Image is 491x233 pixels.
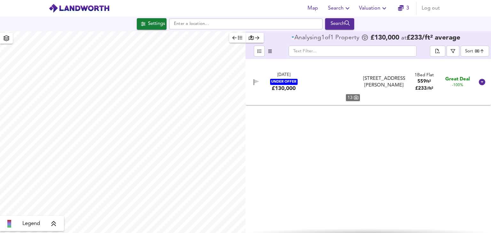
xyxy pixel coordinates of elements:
[325,2,354,15] button: Search
[356,2,391,15] button: Valuation
[305,4,320,13] span: Map
[401,35,407,41] span: at
[370,35,399,41] span: £ 130,000
[22,220,40,228] span: Legend
[148,20,165,28] div: Settings
[325,18,354,30] button: Search
[346,94,360,101] div: 13
[407,34,460,41] span: £ 233 / ft² average
[478,78,486,86] svg: Show Details
[452,83,463,88] span: -100%
[137,18,167,30] button: Settings
[398,4,409,13] a: 3
[302,2,323,15] button: Map
[169,19,323,29] input: Enter a location...
[393,2,414,15] button: 3
[445,76,470,83] span: Great Deal
[465,48,473,54] div: Sort
[363,75,405,89] div: [STREET_ADDRESS][PERSON_NAME]
[272,85,296,92] div: £130,000
[49,4,110,13] img: logo
[426,79,431,84] span: ft²
[427,86,433,91] span: / ft²
[327,20,353,28] div: Search
[415,86,433,91] span: £ 233
[277,72,290,78] div: [DATE]
[307,63,360,101] a: 13
[328,4,351,13] span: Search
[289,46,417,56] input: Text Filter...
[294,35,321,41] div: Analysing
[291,35,361,41] div: of Propert y
[417,79,426,84] span: 559
[361,75,408,89] div: Trewsbury House, Hartslock Drive, Abbey Wood, SE2 9UY
[270,79,298,85] div: UNDER OFFER
[321,35,325,41] span: 1
[419,2,442,15] button: Log out
[461,46,489,56] div: Sort
[359,4,388,13] span: Valuation
[325,18,354,30] div: Run Your Search
[137,18,167,30] div: Click to configure Search Settings
[415,72,434,78] div: 1 Bed Flat
[430,46,445,56] div: split button
[422,4,440,13] span: Log out
[245,59,491,105] div: [DATE]UNDER OFFER£130,000 13 [STREET_ADDRESS][PERSON_NAME]1Bed Flat559ft²£233/ft² Great Deal-100%
[330,35,334,41] span: 1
